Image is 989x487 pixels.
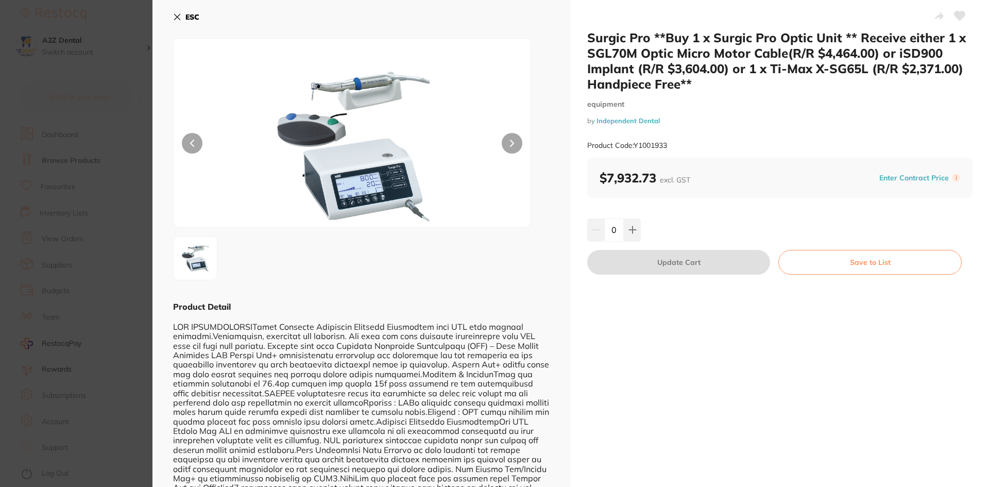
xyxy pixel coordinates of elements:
[587,250,770,275] button: Update Cart
[245,64,459,227] img: ZHRoPTE5MjA
[587,100,973,109] small: equipment
[596,116,660,125] a: Independent Dental
[173,301,231,312] b: Product Detail
[587,141,667,150] small: Product Code: Y1001933
[876,173,952,183] button: Enter Contract Price
[660,175,690,184] span: excl. GST
[587,30,973,92] h2: Surgic Pro **Buy 1 x Surgic Pro Optic Unit ** Receive either 1 x SGL70M Optic Micro Motor Cable(R...
[185,12,199,22] b: ESC
[587,117,973,125] small: by
[173,8,199,26] button: ESC
[600,170,690,186] b: $7,932.73
[952,174,960,182] label: i
[778,250,962,275] button: Save to List
[177,240,214,277] img: ZHRoPTE5MjA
